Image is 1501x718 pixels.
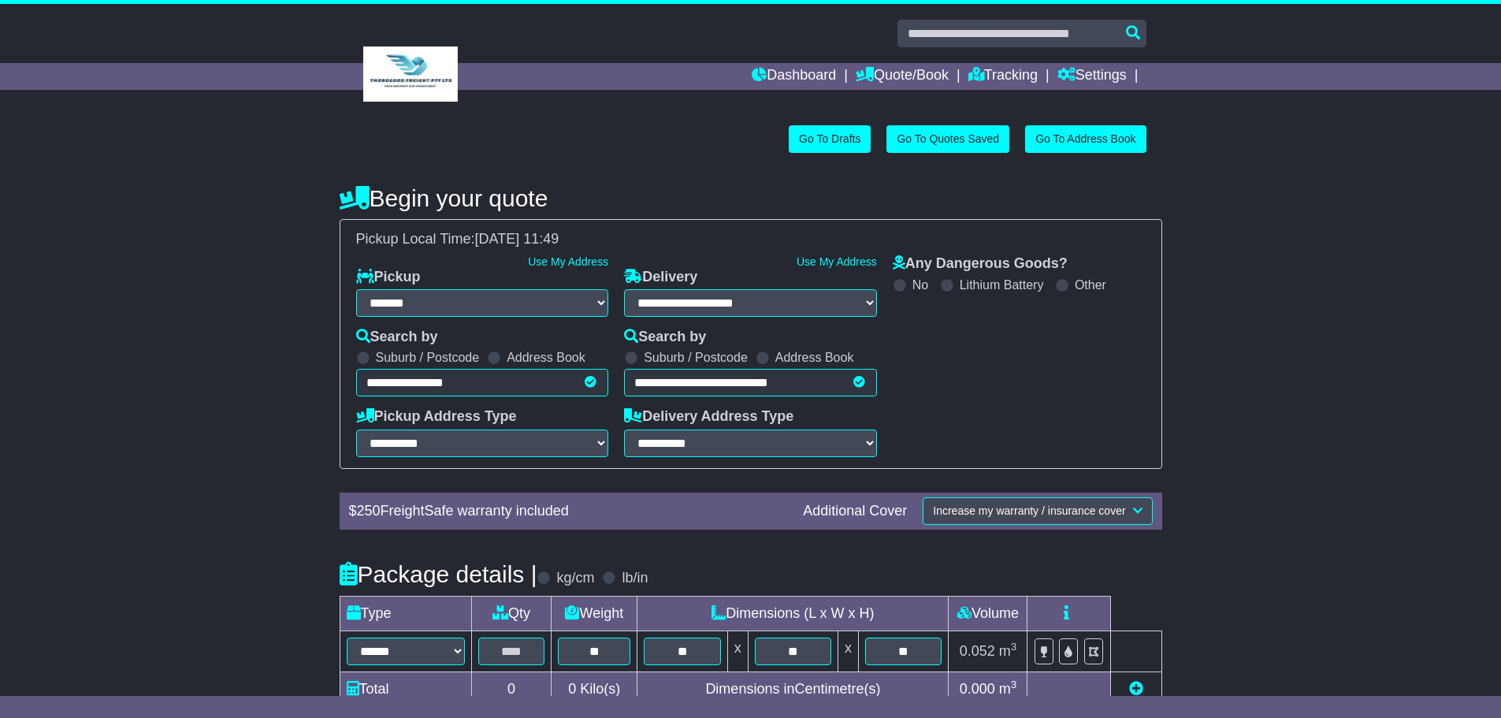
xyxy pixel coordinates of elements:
[475,231,559,247] span: [DATE] 11:49
[348,231,1154,248] div: Pickup Local Time:
[960,643,995,659] span: 0.052
[568,681,576,697] span: 0
[340,185,1162,211] h4: Begin your quote
[933,504,1125,517] span: Increase my warranty / insurance cover
[507,350,585,365] label: Address Book
[999,643,1017,659] span: m
[340,671,471,706] td: Total
[471,671,552,706] td: 0
[912,277,928,292] label: No
[622,570,648,587] label: lb/in
[960,681,995,697] span: 0.000
[356,269,421,286] label: Pickup
[357,503,381,519] span: 250
[528,255,608,268] a: Use My Address
[1075,277,1106,292] label: Other
[376,350,480,365] label: Suburb / Postcode
[727,631,748,671] td: x
[775,350,854,365] label: Address Book
[960,277,1044,292] label: Lithium Battery
[797,255,877,268] a: Use My Address
[556,570,594,587] label: kg/cm
[923,497,1152,525] button: Increase my warranty / insurance cover
[637,596,949,631] td: Dimensions (L x W x H)
[949,596,1027,631] td: Volume
[1129,681,1143,697] a: Add new item
[893,255,1068,273] label: Any Dangerous Goods?
[552,671,637,706] td: Kilo(s)
[1025,125,1146,153] a: Go To Address Book
[1011,679,1017,690] sup: 3
[340,596,471,631] td: Type
[471,596,552,631] td: Qty
[341,503,796,520] div: $ FreightSafe warranty included
[356,329,438,346] label: Search by
[637,671,949,706] td: Dimensions in Centimetre(s)
[624,329,706,346] label: Search by
[1057,63,1127,90] a: Settings
[838,631,859,671] td: x
[644,350,748,365] label: Suburb / Postcode
[999,681,1017,697] span: m
[752,63,836,90] a: Dashboard
[624,269,697,286] label: Delivery
[789,125,871,153] a: Go To Drafts
[1011,641,1017,653] sup: 3
[356,408,517,426] label: Pickup Address Type
[340,561,537,587] h4: Package details |
[886,125,1009,153] a: Go To Quotes Saved
[552,596,637,631] td: Weight
[795,503,915,520] div: Additional Cover
[856,63,949,90] a: Quote/Book
[624,408,793,426] label: Delivery Address Type
[968,63,1038,90] a: Tracking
